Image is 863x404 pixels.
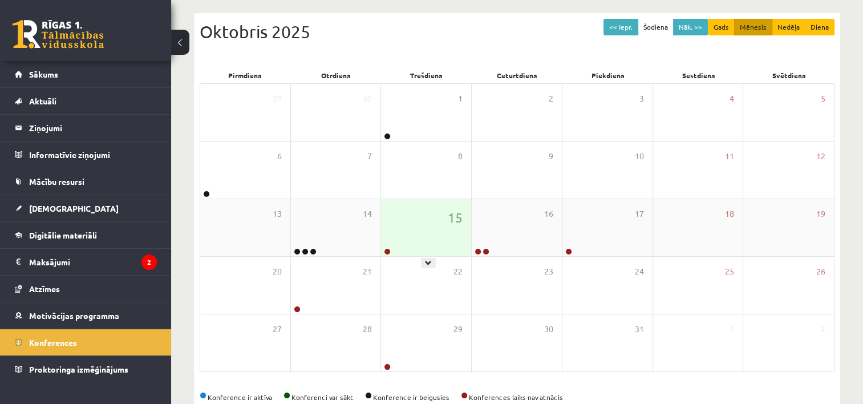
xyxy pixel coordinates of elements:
a: Atzīmes [15,276,157,302]
span: 6 [277,150,282,163]
a: Motivācijas programma [15,302,157,329]
span: 27 [273,323,282,336]
span: 18 [725,208,734,220]
button: Diena [805,19,834,35]
span: Aktuāli [29,96,56,106]
span: 21 [363,265,372,278]
a: Rīgas 1. Tālmācības vidusskola [13,20,104,49]
span: 2 [549,92,553,105]
span: 26 [816,265,825,278]
button: Šodiena [638,19,674,35]
span: 3 [639,92,644,105]
span: 1 [458,92,463,105]
a: Sākums [15,61,157,87]
span: Digitālie materiāli [29,230,97,240]
a: Maksājumi2 [15,249,157,275]
span: 12 [816,150,825,163]
div: Oktobris 2025 [200,19,834,45]
span: Mācību resursi [29,176,84,187]
span: Sākums [29,69,58,79]
a: Ziņojumi [15,115,157,141]
div: Svētdiena [744,67,834,83]
button: << Iepr. [603,19,638,35]
div: Ceturtdiena [472,67,562,83]
span: 22 [453,265,463,278]
legend: Ziņojumi [29,115,157,141]
span: Atzīmes [29,284,60,294]
span: 13 [273,208,282,220]
span: 5 [821,92,825,105]
span: 28 [363,323,372,336]
span: 19 [816,208,825,220]
span: 31 [635,323,644,336]
a: Konferences [15,329,157,355]
span: 8 [458,150,463,163]
div: Konference ir aktīva Konferenci var sākt Konference ir beigusies Konferences laiks nav atnācis [200,392,834,402]
a: Proktoringa izmēģinājums [15,356,157,382]
span: Konferences [29,337,77,348]
a: Digitālie materiāli [15,222,157,248]
span: 30 [544,323,553,336]
div: Pirmdiena [200,67,290,83]
button: Nāk. >> [673,19,708,35]
button: Mēnesis [734,19,772,35]
span: 23 [544,265,553,278]
span: 16 [544,208,553,220]
span: 14 [363,208,372,220]
a: Aktuāli [15,88,157,114]
div: Otrdiena [290,67,381,83]
a: Mācību resursi [15,168,157,195]
legend: Maksājumi [29,249,157,275]
span: 29 [273,92,282,105]
span: 2 [821,323,825,336]
legend: Informatīvie ziņojumi [29,142,157,168]
span: 17 [635,208,644,220]
span: 7 [367,150,372,163]
span: [DEMOGRAPHIC_DATA] [29,203,119,213]
span: 4 [730,92,734,105]
span: 15 [448,208,463,227]
span: 24 [635,265,644,278]
span: 11 [725,150,734,163]
span: 30 [363,92,372,105]
span: 10 [635,150,644,163]
span: Proktoringa izmēģinājums [29,364,128,374]
span: 25 [725,265,734,278]
span: 9 [549,150,553,163]
i: 2 [141,254,157,270]
span: 29 [453,323,463,336]
span: 1 [730,323,734,336]
span: 20 [273,265,282,278]
a: Informatīvie ziņojumi [15,142,157,168]
span: Motivācijas programma [29,310,119,321]
a: [DEMOGRAPHIC_DATA] [15,195,157,221]
button: Gads [708,19,735,35]
div: Piekdiena [562,67,653,83]
div: Trešdiena [381,67,472,83]
div: Sestdiena [653,67,744,83]
button: Nedēļa [772,19,805,35]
